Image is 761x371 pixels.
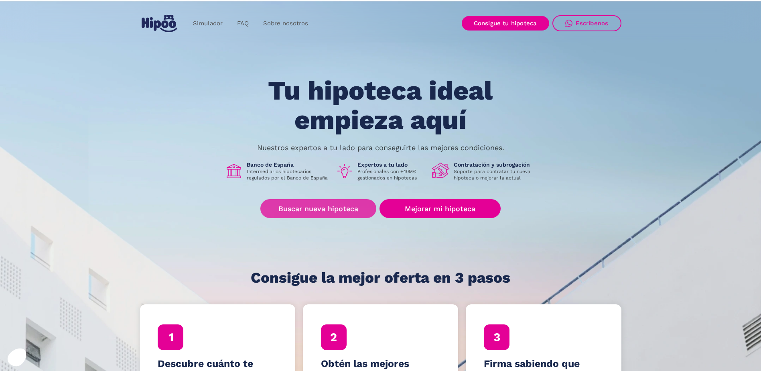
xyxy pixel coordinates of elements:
p: Nuestros expertos a tu lado para conseguirte las mejores condiciones. [257,145,504,151]
a: Consigue tu hipoteca [462,16,549,31]
a: Escríbenos [552,15,621,31]
h1: Consigue la mejor oferta en 3 pasos [251,270,510,286]
div: Escríbenos [576,20,609,27]
h1: Tu hipoteca ideal empieza aquí [228,76,532,135]
a: Mejorar mi hipoteca [379,199,500,218]
a: Sobre nosotros [256,16,315,31]
a: Simulador [186,16,230,31]
a: FAQ [230,16,256,31]
a: Buscar nueva hipoteca [260,199,376,218]
p: Profesionales con +40M€ gestionados en hipotecas [357,168,426,181]
h1: Expertos a tu lado [357,161,426,168]
p: Intermediarios hipotecarios regulados por el Banco de España [247,168,329,181]
h1: Banco de España [247,161,329,168]
p: Soporte para contratar tu nueva hipoteca o mejorar la actual [454,168,536,181]
h1: Contratación y subrogación [454,161,536,168]
a: home [140,12,179,35]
